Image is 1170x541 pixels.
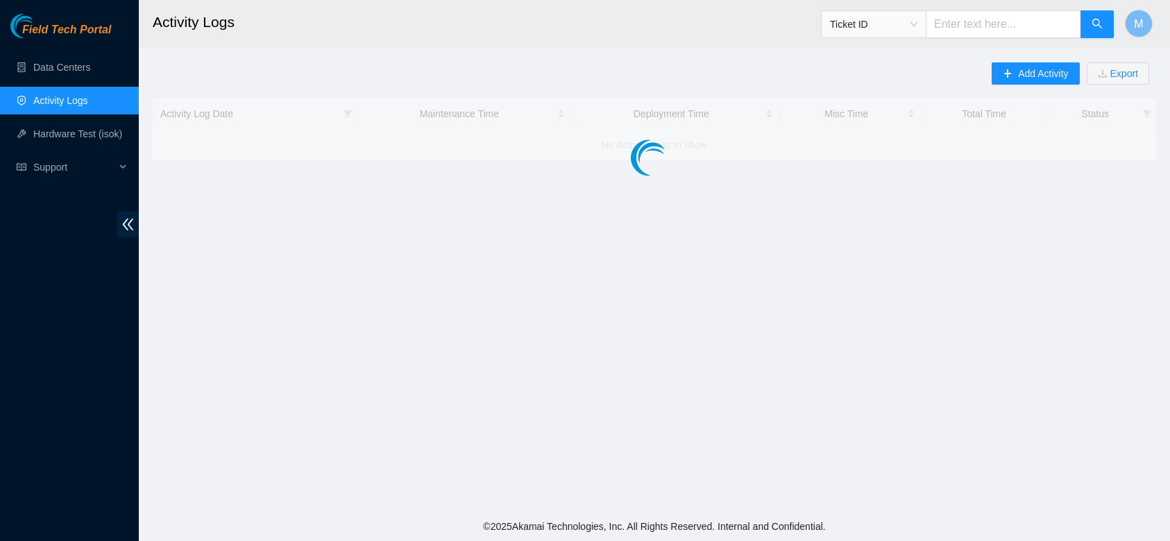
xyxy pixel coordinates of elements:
span: Add Activity [1018,66,1068,81]
button: M [1125,10,1153,37]
a: Activity Logs [33,95,88,106]
span: Ticket ID [830,14,917,35]
a: Hardware Test (isok) [33,128,122,139]
span: Support [33,153,115,181]
span: double-left [117,212,139,237]
span: read [17,162,26,172]
a: Akamai TechnologiesField Tech Portal [10,25,111,43]
footer: © 2025 Akamai Technologies, Inc. All Rights Reserved. Internal and Confidential. [139,512,1170,541]
input: Enter text here... [926,10,1081,38]
button: downloadExport [1087,62,1149,85]
button: search [1080,10,1114,38]
span: plus [1003,69,1012,80]
img: Akamai Technologies [10,14,70,38]
span: Field Tech Portal [22,24,111,37]
a: Data Centers [33,62,90,73]
span: search [1092,18,1103,31]
span: M [1134,15,1143,33]
button: plusAdd Activity [992,62,1079,85]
